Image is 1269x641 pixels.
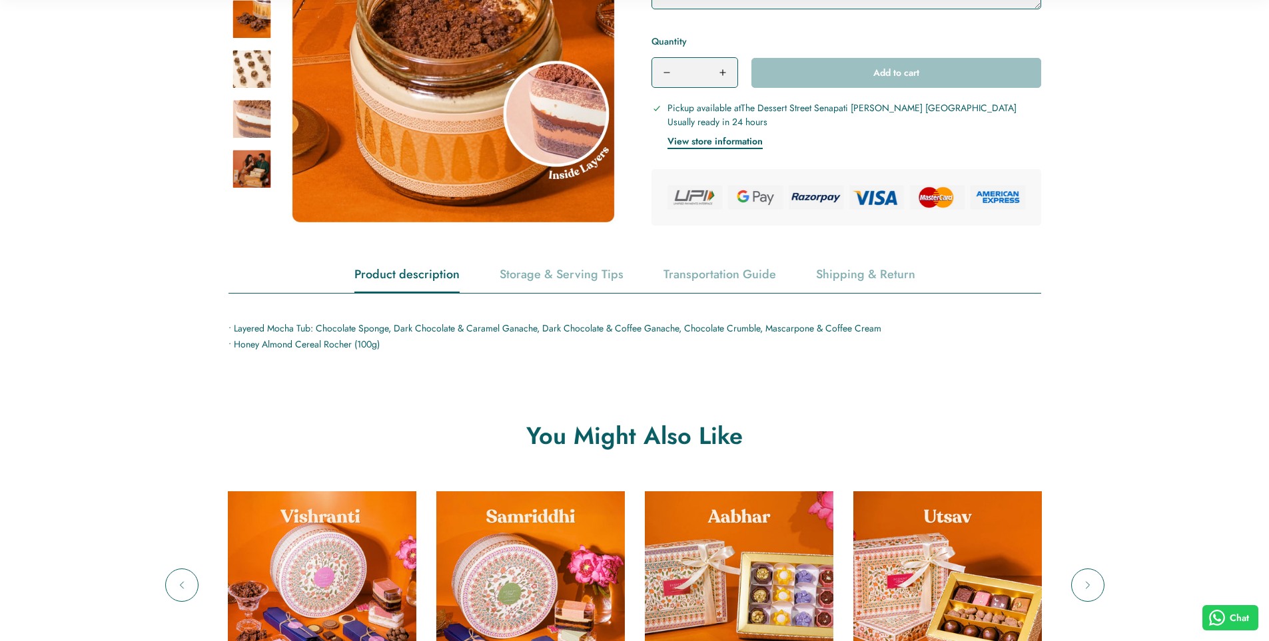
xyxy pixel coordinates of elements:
[816,258,915,292] div: Shipping & Return
[500,258,624,292] div: Storage & Serving Tips
[681,58,708,87] input: Product quantity
[708,58,737,87] button: Increase quantity of Sukriti by one
[667,115,1017,129] p: Usually ready in 24 hours
[652,58,681,87] button: Decrease quantity of Sukriti by one
[228,419,1041,451] h2: You Might Also Like
[667,134,763,149] button: View store information
[228,320,1041,353] p: • Layered Mocha Tub: Chocolate Sponge, Dark Chocolate & Caramel Ganache, Dark Chocolate & Coffee ...
[165,568,199,602] button: Previous
[1071,568,1104,602] button: Next
[741,101,1017,114] span: The Dessert Street Senapati [PERSON_NAME] [GEOGRAPHIC_DATA]
[1202,605,1259,630] button: Chat
[1230,611,1249,625] span: Chat
[354,258,460,292] div: Product description
[663,258,776,292] div: Transportation Guide
[651,33,738,49] label: Quantity
[667,101,1017,149] div: Pickup available at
